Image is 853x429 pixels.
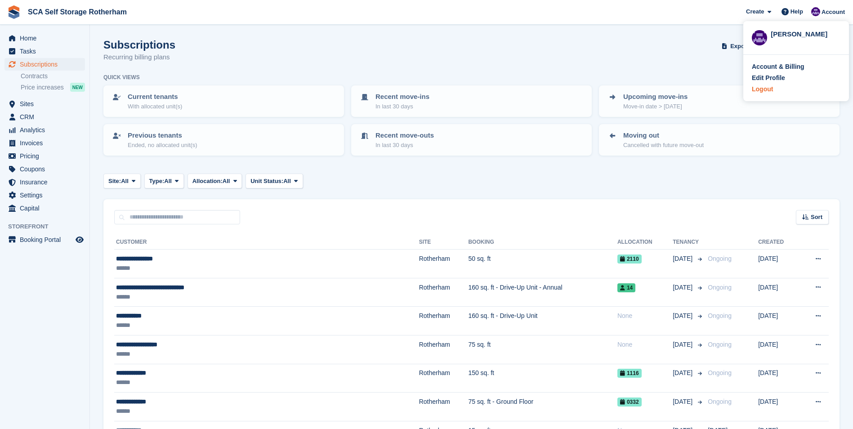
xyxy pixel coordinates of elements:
a: Previous tenants Ended, no allocated unit(s) [104,125,343,155]
a: Logout [752,85,840,94]
a: Preview store [74,234,85,245]
span: Create [746,7,764,16]
span: Allocation: [192,177,223,186]
div: Logout [752,85,773,94]
p: Ended, no allocated unit(s) [128,141,197,150]
span: Price increases [21,83,64,92]
a: menu [4,176,85,188]
span: All [121,177,129,186]
td: [DATE] [758,364,799,393]
a: menu [4,163,85,175]
span: 2110 [617,255,642,264]
span: Subscriptions [20,58,74,71]
div: Account & Billing [752,62,804,71]
h1: Subscriptions [103,39,175,51]
span: All [164,177,172,186]
td: [DATE] [758,335,799,364]
span: Export [730,42,749,51]
span: [DATE] [673,254,694,264]
div: NEW [70,83,85,92]
span: Insurance [20,176,74,188]
span: Ongoing [708,284,732,291]
th: Created [758,235,799,250]
span: [DATE] [673,397,694,407]
a: menu [4,150,85,162]
p: Move-in date > [DATE] [623,102,688,111]
td: [DATE] [758,393,799,421]
span: Analytics [20,124,74,136]
span: [DATE] [673,340,694,349]
a: Current tenants With allocated unit(s) [104,86,343,116]
p: Cancelled with future move-out [623,141,704,150]
span: 0332 [617,398,642,407]
p: With allocated unit(s) [128,102,182,111]
span: 1116 [617,369,642,378]
div: None [617,311,673,321]
button: Type: All [144,174,184,188]
span: All [223,177,230,186]
a: menu [4,98,85,110]
div: None [617,340,673,349]
p: Upcoming move-ins [623,92,688,102]
span: Coupons [20,163,74,175]
p: In last 30 days [375,141,434,150]
td: Rotherham [419,307,469,335]
img: stora-icon-8386f47178a22dfd0bd8f6a31ec36ba5ce8667c1dd55bd0f319d3a0aa187defe.svg [7,5,21,19]
span: Storefront [8,222,89,231]
td: [DATE] [758,278,799,307]
span: All [283,177,291,186]
span: Ongoing [708,312,732,319]
span: Tasks [20,45,74,58]
p: In last 30 days [375,102,429,111]
td: 160 sq. ft - Drive-Up Unit - Annual [468,278,617,307]
td: Rotherham [419,393,469,421]
a: menu [4,45,85,58]
p: Previous tenants [128,130,197,141]
span: [DATE] [673,368,694,378]
td: [DATE] [758,307,799,335]
th: Site [419,235,469,250]
p: Recent move-outs [375,130,434,141]
span: Pricing [20,150,74,162]
span: Unit Status: [250,177,283,186]
a: Edit Profile [752,73,840,83]
p: Current tenants [128,92,182,102]
span: Site: [108,177,121,186]
button: Site: All [103,174,141,188]
h6: Quick views [103,73,140,81]
span: Home [20,32,74,45]
span: Ongoing [708,369,732,376]
a: Recent move-ins In last 30 days [352,86,591,116]
span: 14 [617,283,635,292]
div: [PERSON_NAME] [771,29,840,37]
span: Settings [20,189,74,201]
span: Invoices [20,137,74,149]
p: Moving out [623,130,704,141]
td: Rotherham [419,278,469,307]
a: Price increases NEW [21,82,85,92]
p: Recent move-ins [375,92,429,102]
td: Rotherham [419,250,469,278]
span: [DATE] [673,283,694,292]
button: Export [720,39,759,54]
td: 75 sq. ft - Ground Floor [468,393,617,421]
a: menu [4,32,85,45]
img: Kelly Neesham [752,30,767,45]
td: 50 sq. ft [468,250,617,278]
button: Allocation: All [188,174,242,188]
span: [DATE] [673,311,694,321]
th: Tenancy [673,235,704,250]
a: Upcoming move-ins Move-in date > [DATE] [600,86,839,116]
td: [DATE] [758,250,799,278]
span: Sort [811,213,822,222]
a: Account & Billing [752,62,840,71]
td: 75 sq. ft [468,335,617,364]
a: menu [4,111,85,123]
span: Ongoing [708,255,732,262]
a: Moving out Cancelled with future move-out [600,125,839,155]
span: Ongoing [708,341,732,348]
span: CRM [20,111,74,123]
th: Customer [114,235,419,250]
span: Help [790,7,803,16]
div: Edit Profile [752,73,785,83]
